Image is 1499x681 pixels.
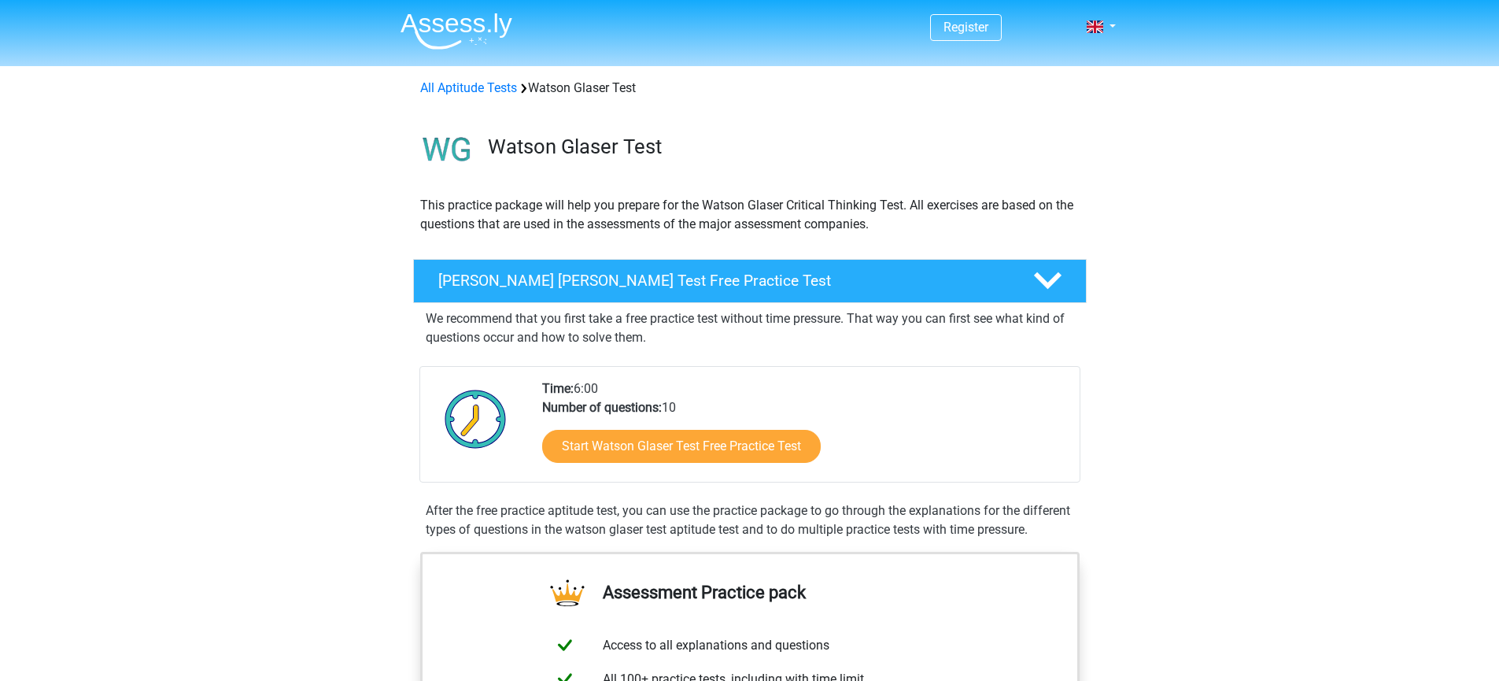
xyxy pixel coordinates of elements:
[438,272,1008,290] h4: [PERSON_NAME] [PERSON_NAME] Test Free Practice Test
[414,79,1086,98] div: Watson Glaser Test
[401,13,512,50] img: Assessly
[542,381,574,396] b: Time:
[943,20,988,35] a: Register
[436,379,515,458] img: Clock
[488,135,1074,159] h3: Watson Glaser Test
[414,117,481,183] img: watson glaser test
[426,309,1074,347] p: We recommend that you first take a free practice test without time pressure. That way you can fir...
[542,430,821,463] a: Start Watson Glaser Test Free Practice Test
[420,80,517,95] a: All Aptitude Tests
[530,379,1079,482] div: 6:00 10
[542,400,662,415] b: Number of questions:
[407,259,1093,303] a: [PERSON_NAME] [PERSON_NAME] Test Free Practice Test
[420,196,1080,234] p: This practice package will help you prepare for the Watson Glaser Critical Thinking Test. All exe...
[419,501,1080,539] div: After the free practice aptitude test, you can use the practice package to go through the explana...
